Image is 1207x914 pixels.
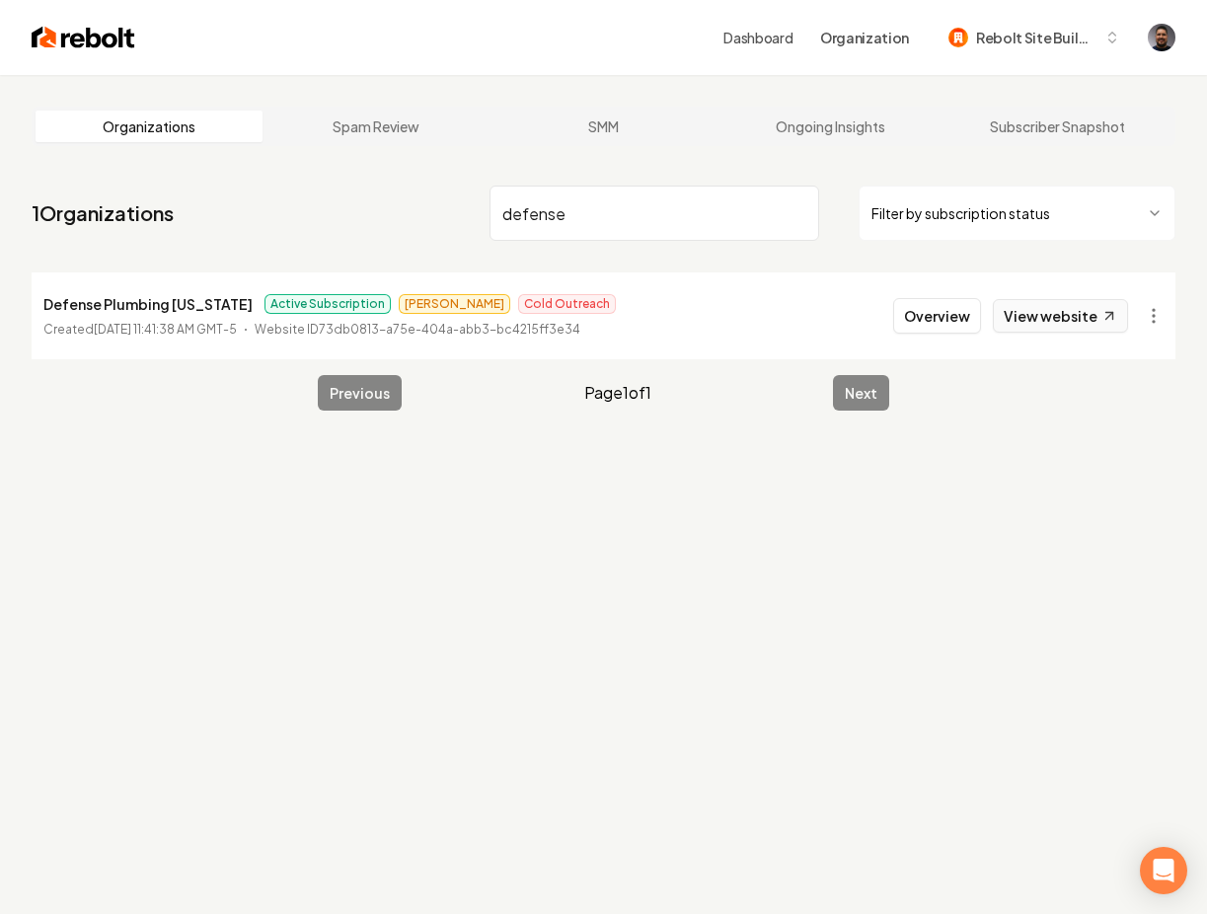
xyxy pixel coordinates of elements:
a: View website [993,299,1128,333]
a: Dashboard [723,28,792,47]
button: Overview [893,298,981,334]
a: Spam Review [263,111,490,142]
span: Rebolt Site Builder [976,28,1096,48]
a: Organizations [36,111,263,142]
span: Page 1 of 1 [584,381,651,405]
span: [PERSON_NAME] [399,294,510,314]
img: Rebolt Logo [32,24,135,51]
span: Active Subscription [264,294,391,314]
a: 1Organizations [32,199,174,227]
time: [DATE] 11:41:38 AM GMT-5 [94,322,237,337]
p: Website ID 73db0813-a75e-404a-abb3-bc4215ff3e34 [255,320,580,340]
p: Created [43,320,237,340]
img: Daniel Humberto Ortega Celis [1148,24,1175,51]
a: SMM [490,111,717,142]
button: Open user button [1148,24,1175,51]
div: Open Intercom Messenger [1140,847,1187,894]
a: Subscriber Snapshot [944,111,1171,142]
p: Defense Plumbing [US_STATE] [43,292,253,316]
a: Ongoing Insights [717,111,944,142]
input: Search by name or ID [490,186,820,241]
button: Organization [808,20,921,55]
img: Rebolt Site Builder [948,28,968,47]
span: Cold Outreach [518,294,616,314]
